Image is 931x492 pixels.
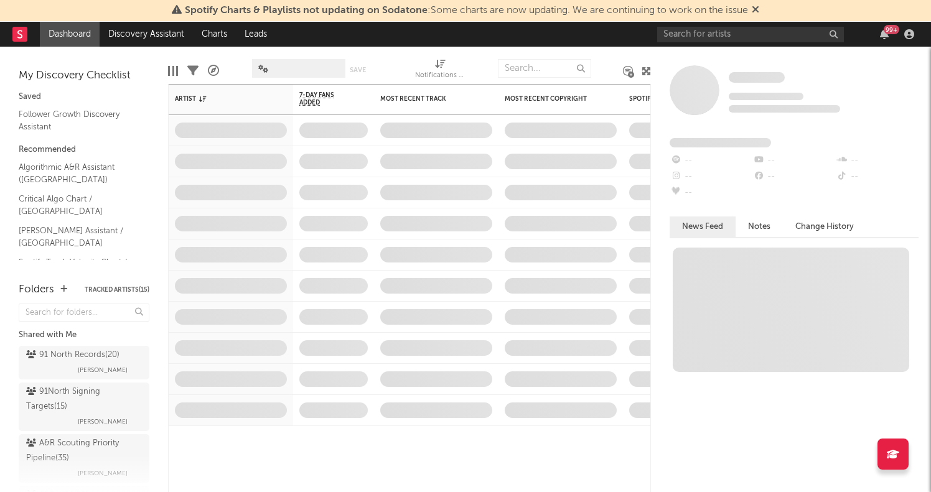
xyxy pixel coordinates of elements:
[78,466,128,481] span: [PERSON_NAME]
[185,6,748,16] span: : Some charts are now updating. We are continuing to work on the issue
[19,282,54,297] div: Folders
[19,346,149,379] a: 91 North Records(20)[PERSON_NAME]
[498,59,591,78] input: Search...
[670,138,771,147] span: Fans Added by Platform
[19,108,137,133] a: Follower Growth Discovery Assistant
[783,216,866,237] button: Change History
[736,216,783,237] button: Notes
[415,68,465,83] div: Notifications (Artist)
[185,6,428,16] span: Spotify Charts & Playlists not updating on Sodatone
[884,25,899,34] div: 99 +
[175,95,268,103] div: Artist
[19,256,137,281] a: Spotify Track Velocity Chart / [GEOGRAPHIC_DATA]
[350,67,366,73] button: Save
[78,363,128,378] span: [PERSON_NAME]
[193,22,236,47] a: Charts
[85,287,149,293] button: Tracked Artists(15)
[19,192,137,218] a: Critical Algo Chart / [GEOGRAPHIC_DATA]
[19,68,149,83] div: My Discovery Checklist
[752,152,835,169] div: --
[78,414,128,429] span: [PERSON_NAME]
[208,53,219,89] div: A&R Pipeline
[19,224,137,249] a: [PERSON_NAME] Assistant / [GEOGRAPHIC_DATA]
[629,95,723,103] div: Spotify Monthly Listeners
[26,348,119,363] div: 91 North Records ( 20 )
[168,53,178,89] div: Edit Columns
[299,91,349,106] span: 7-Day Fans Added
[670,216,736,237] button: News Feed
[729,93,803,100] span: Tracking Since: [DATE]
[19,383,149,431] a: 91North Signing Targets(15)[PERSON_NAME]
[19,160,137,186] a: Algorithmic A&R Assistant ([GEOGRAPHIC_DATA])
[236,22,276,47] a: Leads
[670,152,752,169] div: --
[670,169,752,185] div: --
[19,434,149,483] a: A&R Scouting Priority Pipeline(35)[PERSON_NAME]
[670,185,752,201] div: --
[19,304,149,322] input: Search for folders...
[729,72,785,83] span: Some Artist
[40,22,100,47] a: Dashboard
[729,72,785,84] a: Some Artist
[187,53,199,89] div: Filters
[19,328,149,343] div: Shared with Me
[836,169,919,185] div: --
[19,142,149,157] div: Recommended
[100,22,193,47] a: Discovery Assistant
[415,53,465,89] div: Notifications (Artist)
[19,90,149,104] div: Saved
[752,6,759,16] span: Dismiss
[380,95,474,103] div: Most Recent Track
[880,29,889,39] button: 99+
[729,105,840,113] span: 0 fans last week
[505,95,598,103] div: Most Recent Copyright
[752,169,835,185] div: --
[26,436,139,466] div: A&R Scouting Priority Pipeline ( 35 )
[657,27,844,42] input: Search for artists
[26,384,139,414] div: 91North Signing Targets ( 15 )
[836,152,919,169] div: --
